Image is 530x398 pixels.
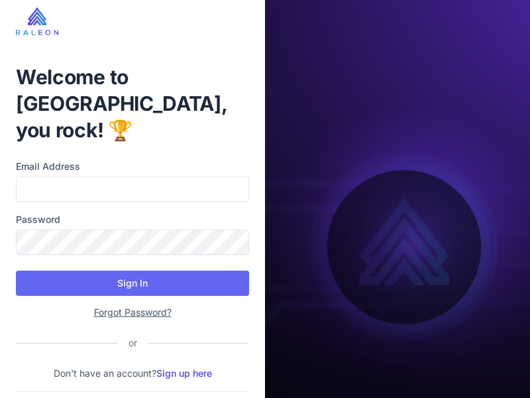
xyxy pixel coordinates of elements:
[16,212,249,227] label: Password
[16,159,249,174] label: Email Address
[16,271,249,296] button: Sign In
[94,306,172,318] a: Forgot Password?
[118,336,148,350] div: or
[16,64,249,143] h1: Welcome to [GEOGRAPHIC_DATA], you rock! 🏆
[16,366,249,381] p: Don't have an account?
[156,367,212,379] a: Sign up here
[16,7,58,35] img: raleon-logo-whitebg.9aac0268.jpg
